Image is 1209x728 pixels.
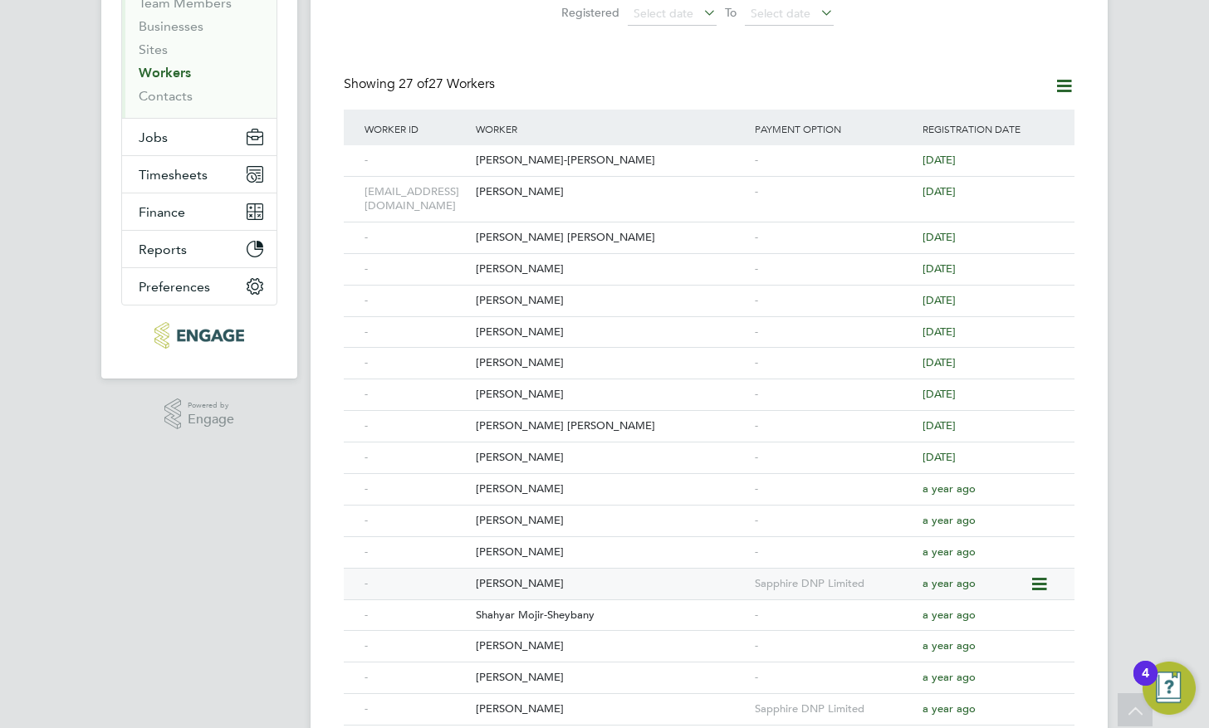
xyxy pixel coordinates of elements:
[121,322,277,349] a: Go to home page
[545,5,619,20] label: Registered
[360,177,472,222] div: [EMAIL_ADDRESS][DOMAIN_NAME]
[472,177,751,208] div: [PERSON_NAME]
[360,254,472,285] div: -
[1143,662,1196,715] button: Open Resource Center, 4 new notifications
[751,537,918,568] div: -
[923,638,976,652] span: a year ago
[751,177,918,208] div: -
[188,398,234,413] span: Powered by
[472,631,751,662] div: [PERSON_NAME]
[472,317,751,348] div: [PERSON_NAME]
[923,608,976,622] span: a year ago
[472,442,751,473] div: [PERSON_NAME]
[751,600,918,631] div: -
[122,156,277,193] button: Timesheets
[923,576,976,590] span: a year ago
[923,184,956,198] span: [DATE]
[472,286,751,316] div: [PERSON_NAME]
[139,129,168,145] span: Jobs
[751,411,918,442] div: -
[923,153,956,167] span: [DATE]
[472,110,751,148] div: Worker
[918,110,1058,148] div: Registration Date
[360,442,1058,456] a: -[PERSON_NAME]-[DATE]
[360,693,1058,707] a: -[PERSON_NAME]Sapphire DNP Limiteda year ago
[1142,673,1149,695] div: 4
[751,145,918,176] div: -
[360,222,472,253] div: -
[472,474,751,505] div: [PERSON_NAME]
[923,418,956,432] span: [DATE]
[360,630,1058,644] a: -[PERSON_NAME]-a year ago
[472,145,751,176] div: [PERSON_NAME]-[PERSON_NAME]
[923,701,976,716] span: a year ago
[122,193,277,230] button: Finance
[122,231,277,267] button: Reports
[923,545,976,559] span: a year ago
[472,379,751,410] div: [PERSON_NAME]
[751,317,918,348] div: -
[139,65,191,81] a: Workers
[923,450,956,464] span: [DATE]
[360,505,1058,519] a: -[PERSON_NAME]-a year ago
[360,568,1030,582] a: -[PERSON_NAME]Sapphire DNP Limiteda year ago
[164,398,235,430] a: Powered byEngage
[139,42,168,57] a: Sites
[720,2,742,23] span: To
[360,285,1058,299] a: -[PERSON_NAME]-[DATE]
[360,286,472,316] div: -
[472,694,751,725] div: [PERSON_NAME]
[923,355,956,369] span: [DATE]
[360,631,472,662] div: -
[360,694,472,725] div: -
[188,413,234,427] span: Engage
[360,411,472,442] div: -
[472,569,751,599] div: [PERSON_NAME]
[360,253,1058,267] a: -[PERSON_NAME]-[DATE]
[360,569,472,599] div: -
[751,506,918,536] div: -
[139,204,185,220] span: Finance
[751,662,918,693] div: -
[139,242,187,257] span: Reports
[472,506,751,536] div: [PERSON_NAME]
[360,347,1058,361] a: -[PERSON_NAME]-[DATE]
[360,379,472,410] div: -
[634,6,693,21] span: Select date
[472,537,751,568] div: [PERSON_NAME]
[751,6,810,21] span: Select date
[360,348,472,379] div: -
[360,537,472,568] div: -
[360,316,1058,330] a: -[PERSON_NAME]-[DATE]
[360,506,472,536] div: -
[139,88,193,104] a: Contacts
[360,473,1058,487] a: -[PERSON_NAME]-a year ago
[923,387,956,401] span: [DATE]
[923,261,956,276] span: [DATE]
[360,410,1058,424] a: -[PERSON_NAME] [PERSON_NAME]-[DATE]
[751,474,918,505] div: -
[122,268,277,305] button: Preferences
[139,279,210,295] span: Preferences
[923,293,956,307] span: [DATE]
[751,379,918,410] div: -
[360,599,1058,613] a: -Shahyar Mojir-Sheybany-a year ago
[154,322,243,349] img: realstaffing-logo-retina.png
[360,110,472,148] div: Worker ID
[472,222,751,253] div: [PERSON_NAME] [PERSON_NAME]
[360,536,1058,550] a: -[PERSON_NAME]-a year ago
[360,144,1058,159] a: -[PERSON_NAME]-[PERSON_NAME]-[DATE]
[751,286,918,316] div: -
[360,662,1058,676] a: -[PERSON_NAME]-a year ago
[399,76,495,92] span: 27 Workers
[360,600,472,631] div: -
[923,481,976,496] span: a year ago
[751,442,918,473] div: -
[360,176,1058,190] a: [EMAIL_ADDRESS][DOMAIN_NAME][PERSON_NAME]-[DATE]
[122,119,277,155] button: Jobs
[472,254,751,285] div: [PERSON_NAME]
[751,222,918,253] div: -
[923,230,956,244] span: [DATE]
[751,694,918,725] div: Sapphire DNP Limited
[360,317,472,348] div: -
